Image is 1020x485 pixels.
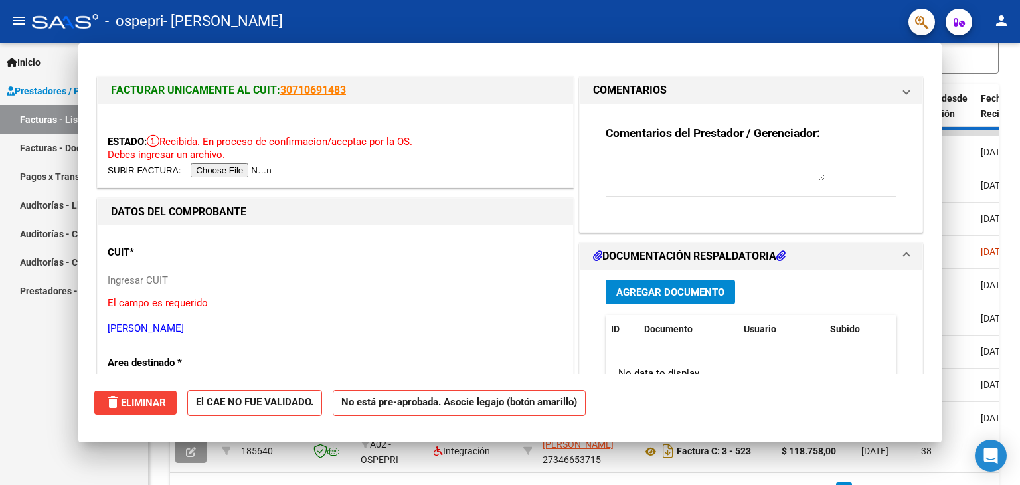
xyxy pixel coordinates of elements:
[606,126,820,140] strong: Comentarios del Prestador / Gerenciador:
[644,324,693,334] span: Documento
[981,413,1008,423] span: [DATE]
[241,446,273,456] span: 185640
[738,315,825,343] datatable-header-cell: Usuario
[921,446,932,456] span: 38
[108,321,563,336] p: [PERSON_NAME]
[677,446,751,457] strong: Factura C: 3 - 523
[105,397,166,409] span: Eliminar
[981,180,1008,191] span: [DATE]
[993,13,1009,29] mat-icon: person
[108,245,244,260] p: CUIT
[108,355,244,371] p: Area destinado *
[105,394,121,410] mat-icon: delete
[593,248,786,264] h1: DOCUMENTACIÓN RESPALDATORIA
[108,147,563,163] p: Debes ingresar un archivo.
[333,390,586,416] strong: No está pre-aprobada. Asocie legajo (botón amarillo)
[744,324,776,334] span: Usuario
[981,379,1008,390] span: [DATE]
[7,55,41,70] span: Inicio
[975,440,1007,472] div: Open Intercom Messenger
[916,84,976,143] datatable-header-cell: Días desde Emisión
[434,446,490,456] span: Integración
[580,104,922,232] div: COMENTARIOS
[616,286,724,298] span: Agregar Documento
[280,84,346,96] a: 30710691483
[147,136,412,147] span: Recibida. En proceso de confirmacion/aceptac por la OS.
[11,13,27,29] mat-icon: menu
[861,446,889,456] span: [DATE]
[981,246,1008,257] span: [DATE]
[606,357,892,391] div: No data to display
[981,147,1008,157] span: [DATE]
[111,84,280,96] span: FACTURAR UNICAMENTE AL CUIT:
[606,315,639,343] datatable-header-cell: ID
[981,313,1008,324] span: [DATE]
[543,439,614,450] span: [PERSON_NAME]
[981,280,1008,290] span: [DATE]
[7,84,127,98] span: Prestadores / Proveedores
[891,315,958,343] datatable-header-cell: Acción
[580,243,922,270] mat-expansion-panel-header: DOCUMENTACIÓN RESPALDATORIA
[163,7,283,36] span: - [PERSON_NAME]
[108,296,563,311] p: El campo es requerido
[639,315,738,343] datatable-header-cell: Documento
[981,213,1008,224] span: [DATE]
[108,136,147,147] span: ESTADO:
[830,324,860,334] span: Subido
[981,346,1008,357] span: [DATE]
[825,315,891,343] datatable-header-cell: Subido
[105,7,163,36] span: - ospepri
[580,77,922,104] mat-expansion-panel-header: COMENTARIOS
[921,93,968,119] span: Días desde Emisión
[782,446,836,456] strong: $ 118.758,00
[94,391,177,415] button: Eliminar
[593,82,667,98] h1: COMENTARIOS
[981,93,1018,119] span: Fecha Recibido
[187,390,322,416] strong: El CAE NO FUE VALIDADO.
[611,324,620,334] span: ID
[543,437,632,465] div: 27346653715
[111,205,246,218] strong: DATOS DEL COMPROBANTE
[659,440,677,462] i: Descargar documento
[606,280,735,304] button: Agregar Documento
